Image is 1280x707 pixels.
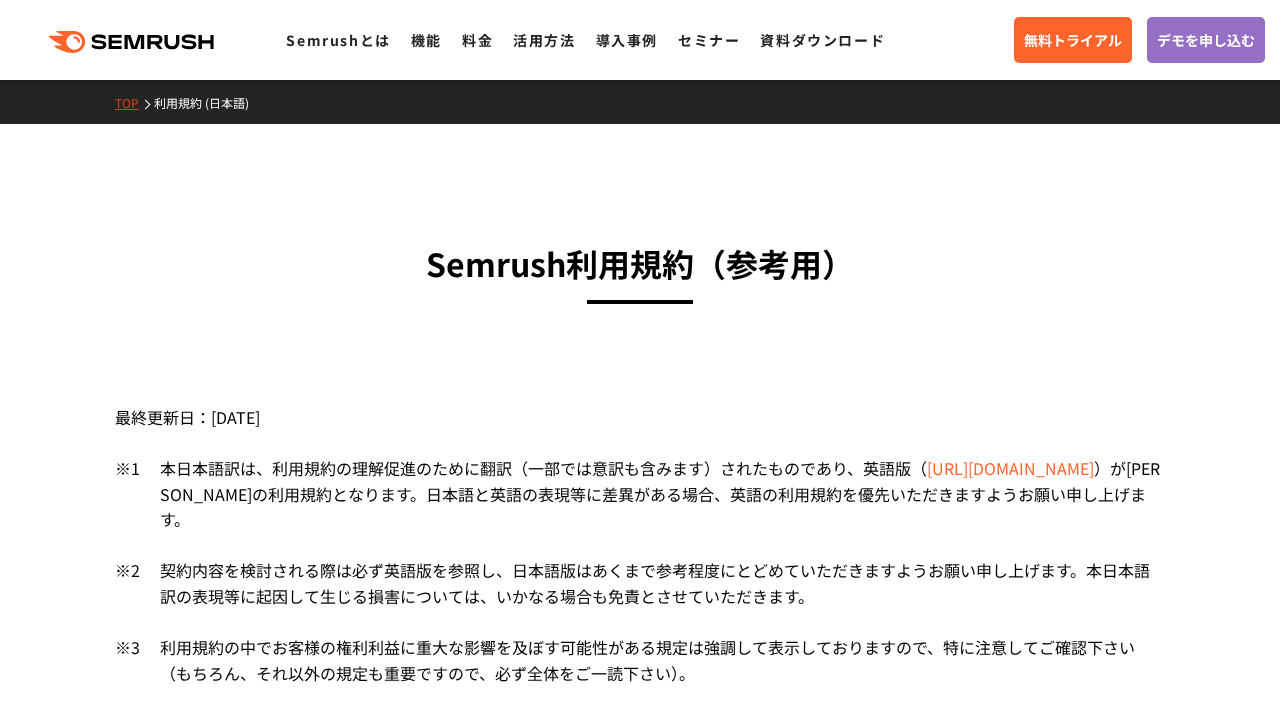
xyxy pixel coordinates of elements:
a: 活用方法 [513,30,575,50]
a: 資料ダウンロード [760,30,885,50]
div: ※3 [115,635,140,686]
div: 最終更新日：[DATE] [115,369,1165,456]
a: セミナー [678,30,740,50]
a: 料金 [462,30,493,50]
div: 利用規約の中でお客様の権利利益に重大な影響を及ぼす可能性がある規定は強調して表示しておりますので、特に注意してご確認下さい（もちろん、それ以外の規定も重要ですので、必ず全体をご一読下さい）。 [140,635,1165,686]
span: が[PERSON_NAME]の利用規約となります。日本語と英語の表現等に差異がある場合、英語の利用規約を優先いただきますようお願い申し上げます。 [160,456,1160,531]
div: ※1 [115,456,140,558]
span: （ ） [911,456,1110,480]
span: 本日本語訳は、利用規約の理解促進のために翻訳（一部では意訳も含みます）されたものであり、英語版 [160,456,911,480]
a: 無料トライアル [1014,17,1132,63]
a: TOP [115,94,154,111]
a: [URL][DOMAIN_NAME] [927,456,1094,480]
div: ※2 [115,558,140,635]
div: 契約内容を検討される際は必ず英語版を参照し、日本語版はあくまで参考程度にとどめていただきますようお願い申し上げます。本日本語訳の表現等に起因して生じる損害については、いかなる場合も免責とさせてい... [140,558,1165,635]
a: 導入事例 [596,30,658,50]
a: デモを申し込む [1147,17,1265,63]
a: 利用規約 (日本語) [154,94,264,111]
span: デモを申し込む [1157,29,1255,51]
h3: Semrush利用規約 （参考用） [115,238,1165,289]
a: Semrushとは [286,30,390,50]
a: 機能 [411,30,442,50]
span: 無料トライアル [1024,29,1122,51]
